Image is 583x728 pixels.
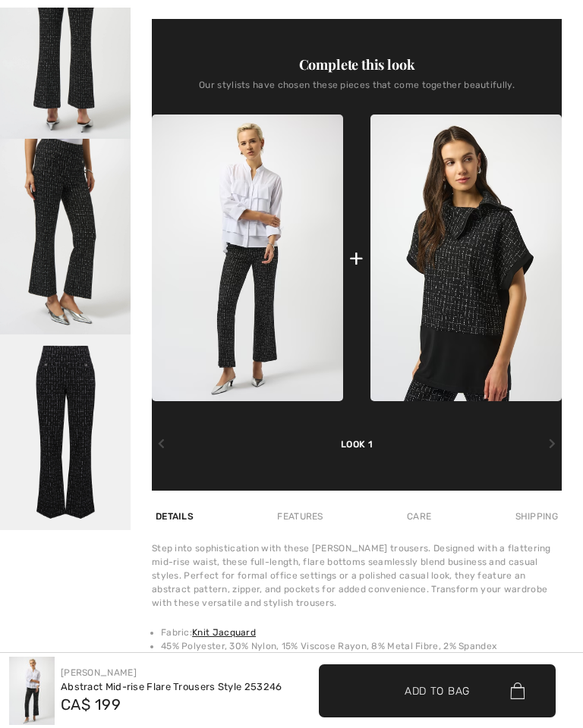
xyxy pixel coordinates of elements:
[319,664,556,717] button: Add to Bag
[403,503,435,530] div: Care
[512,503,562,530] div: Shipping
[405,682,470,698] span: Add to Bag
[152,503,197,530] div: Details
[273,503,326,530] div: Features
[61,679,282,695] div: Abstract Mid-rise Flare Trousers Style 253246
[161,626,562,639] li: Fabric:
[152,80,562,102] div: Our stylists have chosen these pieces that come together beautifully.
[192,627,256,638] a: Knit Jacquard
[152,541,562,610] div: Step into sophistication with these [PERSON_NAME] trousers. Designed with a flattering mid-rise w...
[9,657,55,725] img: Abstract Mid-Rise Flare Trousers Style 253246
[510,682,525,699] img: Bag.svg
[61,695,121,714] span: CA$ 199
[152,401,562,451] div: Look 1
[370,115,562,401] img: Zipper Closure, Relaxed Fit Style 253234
[152,115,343,401] img: Abstract Mid-Rise Flare Trousers Style 253246
[349,241,364,275] div: +
[61,667,137,678] a: [PERSON_NAME]
[152,55,562,74] div: Complete this look
[161,639,562,653] li: 45% Polyester, 30% Nylon, 15% Viscose Rayon, 8% Metal Fibre, 2% Spandex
